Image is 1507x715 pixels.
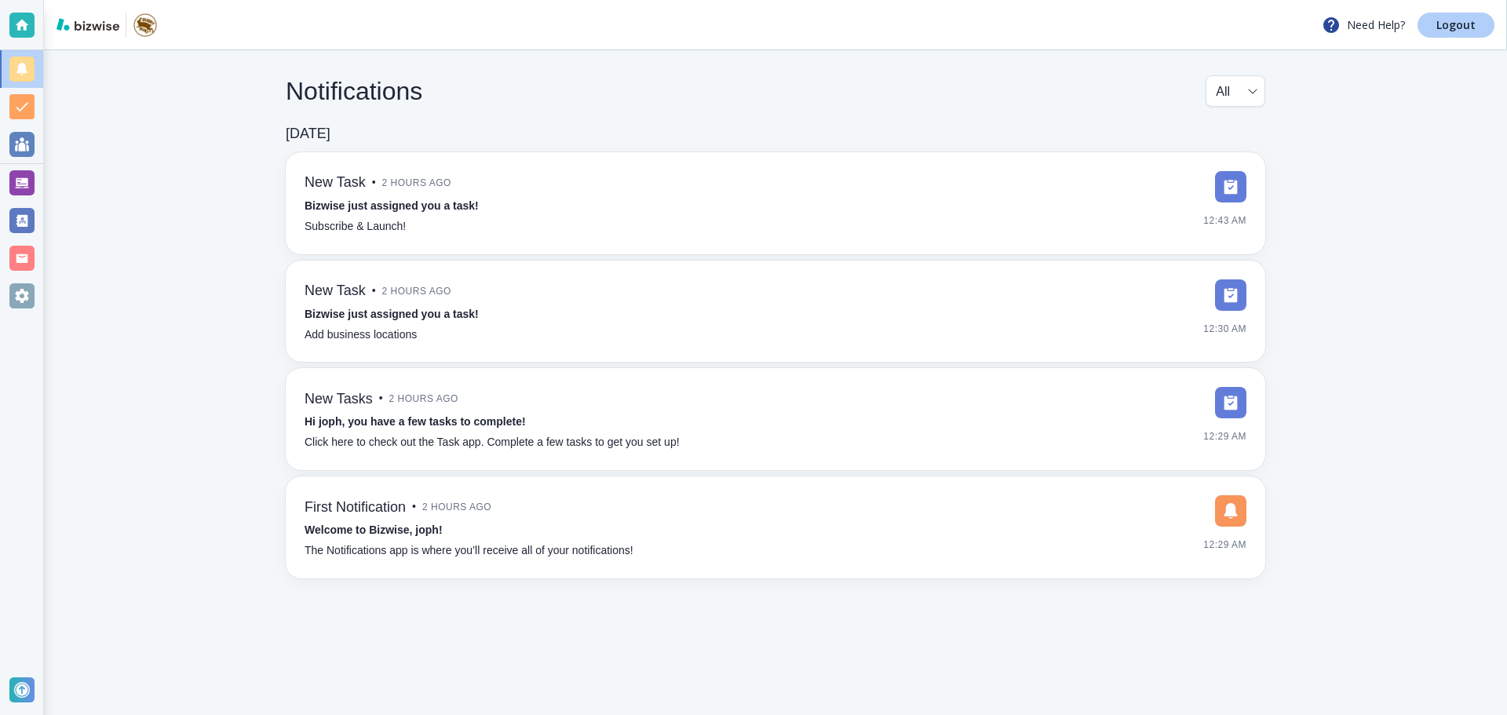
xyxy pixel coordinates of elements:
p: • [379,390,383,407]
strong: Bizwise just assigned you a task! [305,199,479,212]
span: 12:29 AM [1203,425,1246,448]
span: 2 hours ago [382,279,451,303]
img: bizwise [57,18,119,31]
p: • [412,498,416,516]
img: DashboardSidebarNotification.svg [1215,495,1246,527]
span: 12:43 AM [1203,209,1246,232]
span: 12:29 AM [1203,533,1246,556]
strong: Hi joph, you have a few tasks to complete! [305,415,526,428]
span: 2 hours ago [382,171,451,195]
a: New Task•2 hours agoBizwise just assigned you a task!Add business locations12:30 AM [286,261,1265,363]
a: Logout [1418,13,1494,38]
img: DashboardSidebarTasks.svg [1215,279,1246,311]
p: Need Help? [1322,16,1405,35]
p: Subscribe & Launch! [305,218,406,235]
span: 12:30 AM [1203,317,1246,341]
p: The Notifications app is where you’ll receive all of your notifications! [305,542,633,560]
strong: Bizwise just assigned you a task! [305,308,479,320]
p: Click here to check out the Task app. Complete a few tasks to get you set up! [305,434,680,451]
p: Add business locations [305,326,417,344]
img: DashboardSidebarTasks.svg [1215,171,1246,202]
h6: [DATE] [286,126,330,143]
h6: First Notification [305,499,406,516]
a: First Notification•2 hours agoWelcome to Bizwise, joph!The Notifications app is where you’ll rece... [286,476,1265,578]
a: New Tasks•2 hours agoHi joph, you have a few tasks to complete!Click here to check out the Task a... [286,368,1265,470]
a: New Task•2 hours agoBizwise just assigned you a task!Subscribe & Launch!12:43 AM [286,152,1265,254]
p: Logout [1436,20,1476,31]
h6: New Task [305,283,366,300]
p: • [372,174,376,192]
span: 2 hours ago [389,387,458,410]
h6: New Task [305,174,366,192]
h6: New Tasks [305,391,373,408]
img: DashboardSidebarTasks.svg [1215,387,1246,418]
strong: Welcome to Bizwise, joph! [305,523,443,536]
p: • [372,283,376,300]
h4: Notifications [286,76,422,106]
img: Bunny Buns [133,13,158,38]
span: 2 hours ago [422,495,491,519]
div: All [1216,76,1255,106]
